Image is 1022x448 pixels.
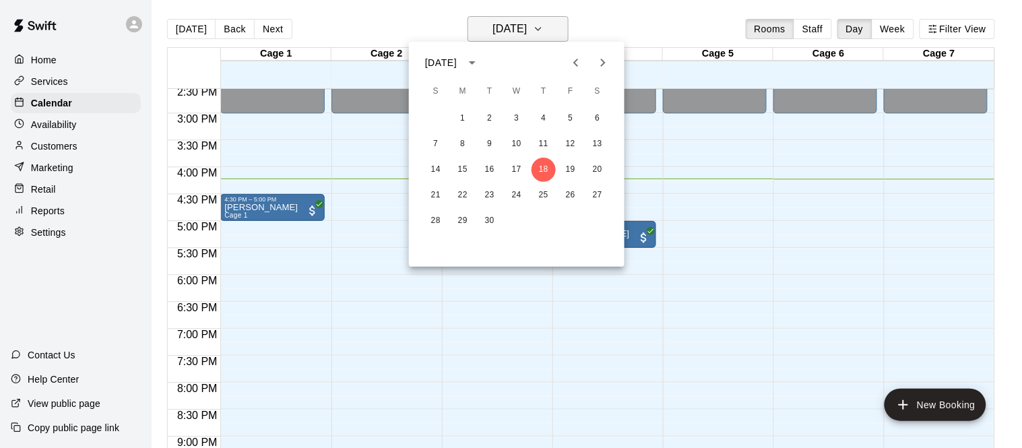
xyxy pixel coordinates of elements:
span: Monday [451,78,475,105]
span: Friday [558,78,583,105]
button: 29 [451,209,475,233]
button: 25 [532,183,556,207]
button: 4 [532,106,556,131]
button: 9 [478,132,502,156]
button: 12 [558,132,583,156]
button: 20 [585,158,610,182]
button: 30 [478,209,502,233]
div: [DATE] [425,56,457,70]
button: 3 [505,106,529,131]
button: calendar view is open, switch to year view [461,51,484,74]
button: 5 [558,106,583,131]
span: Wednesday [505,78,529,105]
span: Thursday [532,78,556,105]
span: Saturday [585,78,610,105]
button: Previous month [563,49,589,76]
button: 2 [478,106,502,131]
button: 18 [532,158,556,182]
button: 17 [505,158,529,182]
button: 15 [451,158,475,182]
button: 21 [424,183,448,207]
button: 27 [585,183,610,207]
button: 24 [505,183,529,207]
button: 16 [478,158,502,182]
button: 1 [451,106,475,131]
button: 23 [478,183,502,207]
button: 11 [532,132,556,156]
span: Tuesday [478,78,502,105]
button: 10 [505,132,529,156]
button: 19 [558,158,583,182]
button: 14 [424,158,448,182]
button: 28 [424,209,448,233]
button: 13 [585,132,610,156]
span: Sunday [424,78,448,105]
button: 26 [558,183,583,207]
button: 8 [451,132,475,156]
button: 6 [585,106,610,131]
button: Next month [589,49,616,76]
button: 7 [424,132,448,156]
button: 22 [451,183,475,207]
